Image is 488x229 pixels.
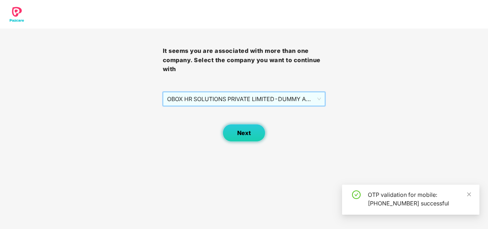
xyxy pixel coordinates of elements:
span: check-circle [352,190,361,199]
div: OTP validation for mobile: [PHONE_NUMBER] successful [368,190,471,208]
span: close [467,192,472,197]
h3: It seems you are associated with more than one company. Select the company you want to continue with [163,46,326,74]
span: OBOX HR SOLUTIONS PRIVATE LIMITED - DUMMY ADMIN - ADMIN [167,92,321,106]
button: Next [223,124,265,142]
span: Next [237,130,251,136]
